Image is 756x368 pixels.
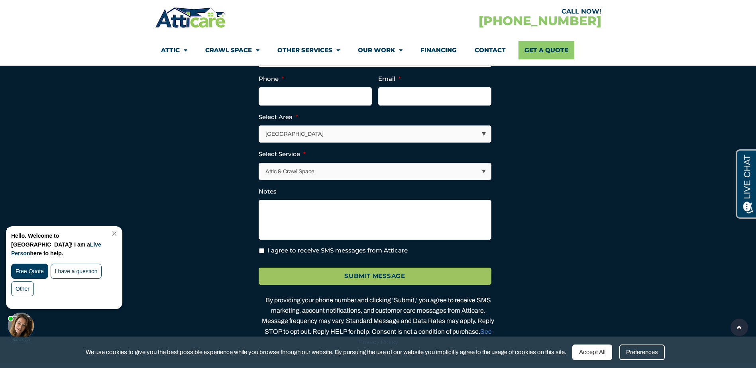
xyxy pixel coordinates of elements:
a: Financing [420,41,457,59]
div: CALL NOW! [378,8,601,15]
a: Crawl Space [205,41,259,59]
label: Phone [259,75,284,83]
a: Get A Quote [518,41,574,59]
a: Attic [161,41,187,59]
span: We use cookies to give you the best possible experience while you browse through our website. By ... [86,347,566,357]
a: Other Services [277,41,340,59]
div: Preferences [619,345,665,360]
nav: Menu [161,41,595,59]
label: Select Service [259,150,306,158]
label: Notes [259,188,277,196]
label: Email [378,75,401,83]
div: Accept All [572,345,612,360]
a: Contact [475,41,506,59]
div: By providing your phone number and clicking ‘Submit,’ you agree to receive SMS marketing, account... [259,295,498,347]
a: Our Work [358,41,403,59]
label: I agree to receive SMS messages from Atticare [267,246,408,255]
span: Opens a chat window [20,6,64,16]
input: Submit Message [259,268,491,285]
iframe: Chat Invitation [4,224,132,344]
label: Select Area [259,113,298,121]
